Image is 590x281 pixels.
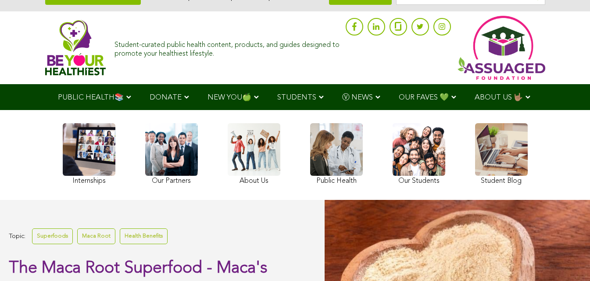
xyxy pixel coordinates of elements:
span: Ⓥ NEWS [342,94,373,101]
div: Student-curated public health content, products, and guides designed to promote your healthiest l... [114,37,341,58]
span: Topic: [9,231,25,242]
span: PUBLIC HEALTH📚 [58,94,124,101]
a: Health Benefits [120,228,168,244]
div: Navigation Menu [45,84,545,110]
span: OUR FAVES 💚 [399,94,449,101]
span: DONATE [150,94,182,101]
img: Assuaged App [458,16,545,80]
img: Assuaged [45,20,106,75]
span: STUDENTS [277,94,316,101]
img: glassdoor [395,22,401,31]
iframe: Chat Widget [546,239,590,281]
a: Maca Root [77,228,115,244]
span: NEW YOU🍏 [207,94,251,101]
a: Superfoods [32,228,73,244]
span: ABOUT US 🤟🏽 [475,94,523,101]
